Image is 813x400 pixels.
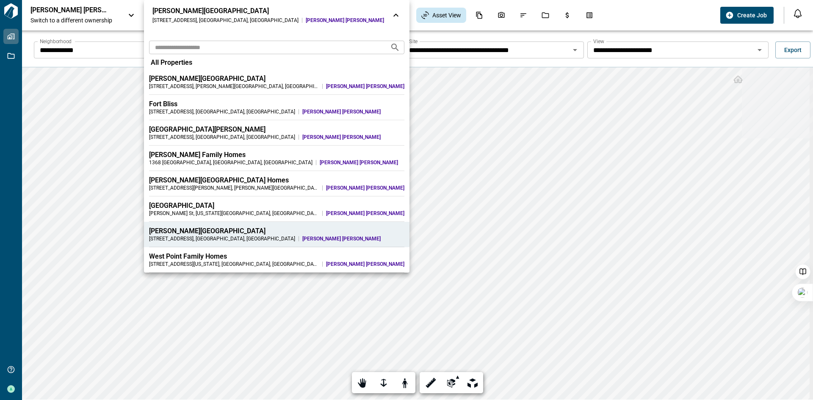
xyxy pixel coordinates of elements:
[149,134,295,141] div: [STREET_ADDRESS] , [GEOGRAPHIC_DATA] , [GEOGRAPHIC_DATA]
[149,125,404,134] div: [GEOGRAPHIC_DATA][PERSON_NAME]
[326,210,404,217] span: [PERSON_NAME] [PERSON_NAME]
[152,17,299,24] div: [STREET_ADDRESS] , [GEOGRAPHIC_DATA] , [GEOGRAPHIC_DATA]
[149,210,319,217] div: [PERSON_NAME] St , [US_STATE][GEOGRAPHIC_DATA] , [GEOGRAPHIC_DATA]
[302,108,404,115] span: [PERSON_NAME] [PERSON_NAME]
[149,235,295,242] div: [STREET_ADDRESS] , [GEOGRAPHIC_DATA] , [GEOGRAPHIC_DATA]
[302,134,404,141] span: [PERSON_NAME] [PERSON_NAME]
[320,159,404,166] span: [PERSON_NAME] [PERSON_NAME]
[152,7,384,15] div: [PERSON_NAME][GEOGRAPHIC_DATA]
[149,159,312,166] div: 1368 [GEOGRAPHIC_DATA] , [GEOGRAPHIC_DATA] , [GEOGRAPHIC_DATA]
[149,176,404,185] div: [PERSON_NAME][GEOGRAPHIC_DATA] Homes
[149,227,404,235] div: [PERSON_NAME][GEOGRAPHIC_DATA]
[326,261,404,268] span: [PERSON_NAME] [PERSON_NAME]
[302,235,404,242] span: [PERSON_NAME] [PERSON_NAME]
[387,39,404,56] button: Search projects
[149,74,404,83] div: [PERSON_NAME][GEOGRAPHIC_DATA]
[326,185,404,191] span: [PERSON_NAME] [PERSON_NAME]
[306,17,384,24] span: [PERSON_NAME] [PERSON_NAME]
[149,108,295,115] div: [STREET_ADDRESS] , [GEOGRAPHIC_DATA] , [GEOGRAPHIC_DATA]
[151,58,192,67] span: All Properties
[149,185,319,191] div: [STREET_ADDRESS][PERSON_NAME] , [PERSON_NAME][GEOGRAPHIC_DATA] , [GEOGRAPHIC_DATA]
[149,151,404,159] div: [PERSON_NAME] Family Homes
[149,201,404,210] div: [GEOGRAPHIC_DATA]
[149,252,404,261] div: West Point Family Homes
[149,83,319,90] div: [STREET_ADDRESS] , [PERSON_NAME][GEOGRAPHIC_DATA] , [GEOGRAPHIC_DATA]
[149,261,319,268] div: [STREET_ADDRESS][US_STATE] , [GEOGRAPHIC_DATA] , [GEOGRAPHIC_DATA]
[149,100,404,108] div: Fort Bliss
[326,83,404,90] span: [PERSON_NAME] [PERSON_NAME]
